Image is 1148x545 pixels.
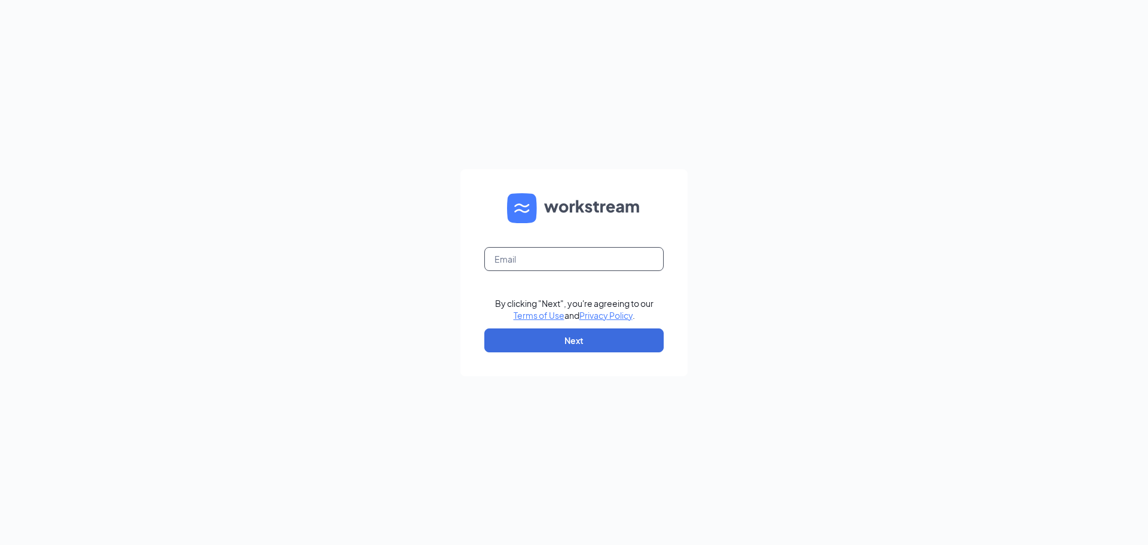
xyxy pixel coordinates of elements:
[484,247,664,271] input: Email
[507,193,641,223] img: WS logo and Workstream text
[484,328,664,352] button: Next
[495,297,654,321] div: By clicking "Next", you're agreeing to our and .
[579,310,633,321] a: Privacy Policy
[514,310,564,321] a: Terms of Use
